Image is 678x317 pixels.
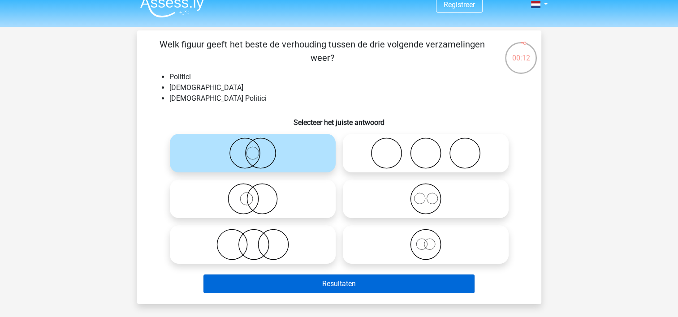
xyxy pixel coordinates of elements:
[169,93,527,104] li: [DEMOGRAPHIC_DATA] Politici
[444,0,475,9] a: Registreer
[151,38,493,64] p: Welk figuur geeft het beste de verhouding tussen de drie volgende verzamelingen weer?
[169,72,527,82] li: Politici
[169,82,527,93] li: [DEMOGRAPHIC_DATA]
[504,41,538,64] div: 00:12
[203,274,475,293] button: Resultaten
[151,111,527,127] h6: Selecteer het juiste antwoord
